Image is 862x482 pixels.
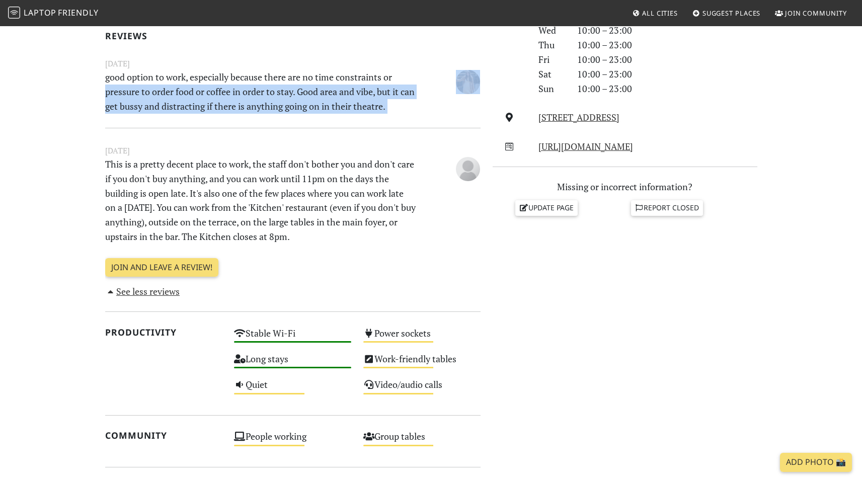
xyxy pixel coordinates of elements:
[702,9,761,18] span: Suggest Places
[357,428,487,454] div: Group tables
[628,4,682,22] a: All Cities
[571,38,763,52] div: 10:00 – 23:00
[688,4,765,22] a: Suggest Places
[532,38,571,52] div: Thu
[571,67,763,82] div: 10:00 – 23:00
[538,111,619,123] a: [STREET_ADDRESS]
[105,327,222,338] h2: Productivity
[456,70,480,94] img: 4035-fatima.jpg
[228,351,357,376] div: Long stays
[8,7,20,19] img: LaptopFriendly
[785,9,847,18] span: Join Community
[532,82,571,96] div: Sun
[571,82,763,96] div: 10:00 – 23:00
[357,325,487,351] div: Power sockets
[532,23,571,38] div: Wed
[571,23,763,38] div: 10:00 – 23:00
[532,52,571,67] div: Fri
[58,7,98,18] span: Friendly
[228,376,357,402] div: Quiet
[24,7,56,18] span: Laptop
[105,285,180,297] a: See less reviews
[8,5,99,22] a: LaptopFriendly LaptopFriendly
[99,157,422,244] p: This is a pretty decent place to work, the staff don't bother you and don't care if you don't buy...
[532,67,571,82] div: Sat
[228,325,357,351] div: Stable Wi-Fi
[631,200,703,215] a: Report closed
[456,162,480,174] span: Anonymous
[99,144,487,157] small: [DATE]
[456,74,480,87] span: Fátima González
[456,157,480,181] img: blank-535327c66bd565773addf3077783bbfce4b00ec00e9fd257753287c682c7fa38.png
[105,258,218,277] a: Join and leave a review!
[99,70,422,113] p: good option to work, especially because there are no time constraints or pressure to order food o...
[771,4,851,22] a: Join Community
[642,9,678,18] span: All Cities
[538,140,633,152] a: [URL][DOMAIN_NAME]
[228,428,357,454] div: People working
[105,31,481,41] h2: Reviews
[105,430,222,441] h2: Community
[515,200,578,215] a: Update page
[571,52,763,67] div: 10:00 – 23:00
[493,180,757,194] p: Missing or incorrect information?
[357,351,487,376] div: Work-friendly tables
[99,57,487,70] small: [DATE]
[357,376,487,402] div: Video/audio calls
